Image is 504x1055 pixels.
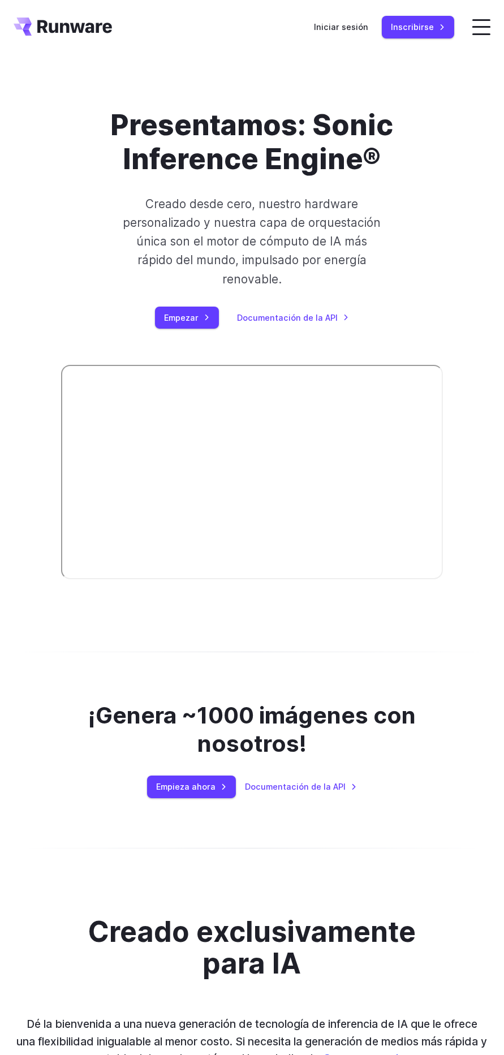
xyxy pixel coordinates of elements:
a: Empezar [155,307,219,329]
a: Documentación de la API [237,311,349,324]
font: Documentación de la API [245,782,346,791]
font: ¡Genera ~1000 imágenes con nosotros! [88,701,416,757]
a: Documentación de la API [245,780,357,793]
font: Empieza ahora [156,782,216,791]
a: Ir a / [14,18,112,36]
font: Presentamos: Sonic Inference Engine® [110,108,393,176]
a: Inscribirse [382,16,454,38]
a: Empieza ahora [147,776,236,798]
font: Creado exclusivamente para IA [88,915,416,980]
font: Empezar [164,313,199,322]
font: Inscribirse [391,22,434,32]
font: Creado desde cero, nuestro hardware personalizado y nuestra capa de orquestación única son el mot... [123,197,381,286]
font: Documentación de la API [237,313,338,322]
iframe: Reproductor de video [61,365,442,579]
a: Iniciar sesión [314,20,368,33]
font: Iniciar sesión [314,22,368,32]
